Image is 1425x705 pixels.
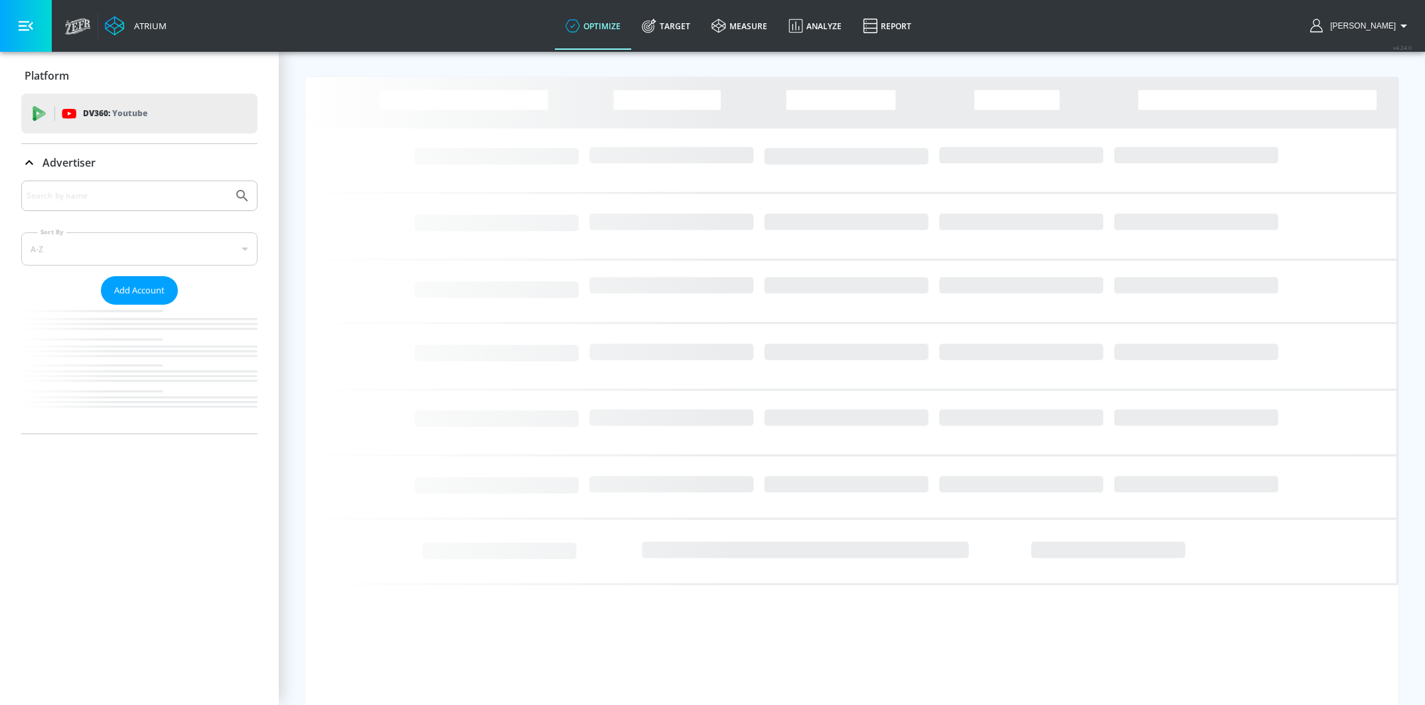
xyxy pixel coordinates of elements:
nav: list of Advertiser [21,305,258,433]
label: Sort By [38,228,66,236]
div: DV360: Youtube [21,94,258,133]
div: Advertiser [21,181,258,433]
a: measure [701,2,778,50]
input: Search by name [27,187,228,204]
p: Platform [25,68,69,83]
div: A-Z [21,232,258,266]
button: [PERSON_NAME] [1310,18,1412,34]
a: optimize [555,2,631,50]
div: Advertiser [21,144,258,181]
p: DV360: [83,106,147,121]
a: Atrium [105,16,167,36]
div: Platform [21,57,258,94]
a: Analyze [778,2,852,50]
p: Youtube [112,106,147,120]
span: Add Account [114,283,165,298]
button: Add Account [101,276,178,305]
span: v 4.24.0 [1393,44,1412,51]
a: Target [631,2,701,50]
span: login as: veronica.hernandez@zefr.com [1325,21,1396,31]
p: Advertiser [42,155,96,170]
div: Atrium [129,20,167,32]
a: Report [852,2,922,50]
